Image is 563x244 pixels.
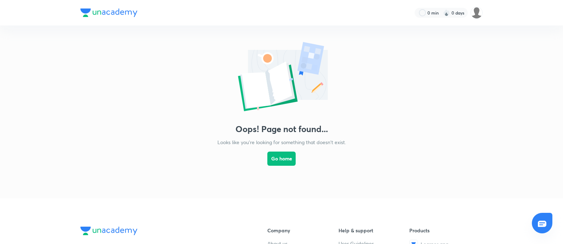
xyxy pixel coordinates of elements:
h6: Help & support [339,227,410,234]
img: Company Logo [80,227,137,235]
img: error [211,40,352,115]
a: Company Logo [80,227,245,237]
button: Go home [267,152,296,166]
img: Piali K [471,7,483,19]
p: Looks like you're looking for something that doesn't exist. [217,138,346,146]
h3: Oops! Page not found... [235,124,328,134]
img: streak [443,9,450,16]
a: Go home [267,146,296,184]
h6: Company [267,227,339,234]
img: Company Logo [80,8,137,17]
h6: Products [409,227,480,234]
